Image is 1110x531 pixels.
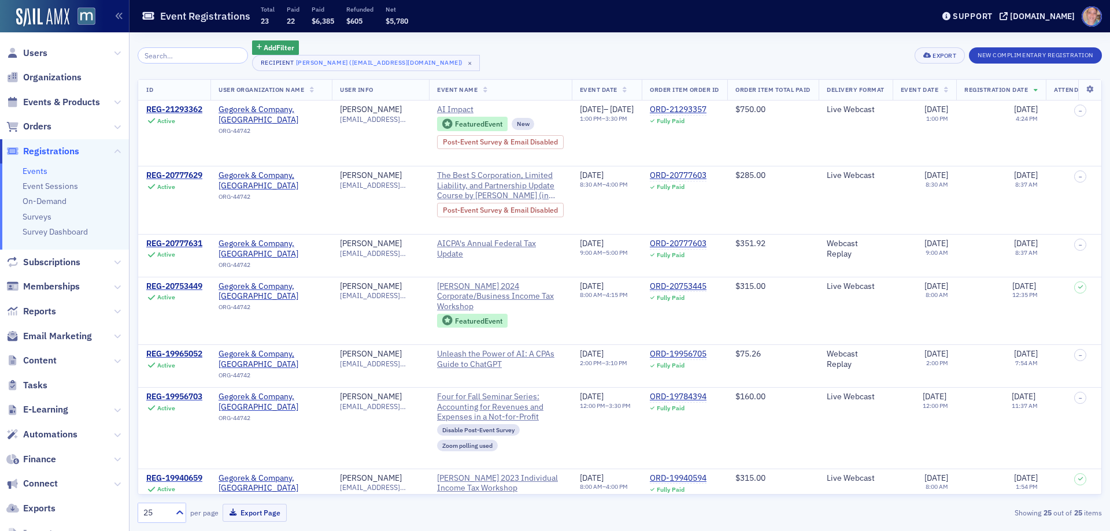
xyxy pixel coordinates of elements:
[219,261,324,273] div: ORG-44742
[23,211,51,222] a: Surveys
[437,473,564,493] span: Don Farmer’s 2023 Individual Income Tax Workshop
[437,105,564,115] a: AI Impact
[789,507,1102,518] div: Showing out of items
[827,170,885,181] div: Live Webcast
[146,281,202,292] a: REG-20753449
[6,428,77,441] a: Automations
[924,238,948,248] span: [DATE]
[219,239,324,259] span: Gegorek & Company, PA
[219,349,324,369] a: Gegorek & Company, [GEOGRAPHIC_DATA]
[1079,352,1082,359] span: –
[1000,12,1079,20] button: [DOMAIN_NAME]
[23,71,82,84] span: Organizations
[1015,180,1038,188] time: 8:37 AM
[437,203,564,217] div: Post-Event Survey
[219,105,324,125] span: Gegorek & Company, PA
[312,5,334,13] p: Paid
[735,473,765,483] span: $315.00
[6,96,100,109] a: Events & Products
[6,477,58,490] a: Connect
[827,392,885,402] div: Live Webcast
[340,483,421,492] span: [EMAIL_ADDRESS][DOMAIN_NAME]
[340,349,402,359] a: [PERSON_NAME]
[606,248,628,257] time: 5:00 PM
[1014,348,1038,359] span: [DATE]
[340,170,402,181] div: [PERSON_NAME]
[926,180,948,188] time: 8:30 AM
[340,86,373,94] span: User Info
[157,362,175,369] div: Active
[1012,391,1035,402] span: [DATE]
[223,504,287,522] button: Export Page
[146,392,202,402] a: REG-19956703
[650,349,706,359] div: ORD-19956705
[580,348,604,359] span: [DATE]
[1012,291,1038,299] time: 12:35 PM
[23,403,68,416] span: E-Learning
[437,440,498,451] div: Zoom polling used
[437,424,520,436] div: Disable Post-Event Survey
[926,114,948,122] time: 1:00 PM
[437,239,564,259] a: AICPA's Annual Federal Tax Update
[606,291,628,299] time: 4:15 PM
[346,16,362,25] span: $605
[1010,11,1075,21] div: [DOMAIN_NAME]
[924,170,948,180] span: [DATE]
[23,477,58,490] span: Connect
[143,507,169,519] div: 25
[219,170,324,191] span: Gegorek & Company, PA
[219,349,324,369] span: Gegorek & Company, PA
[1079,107,1082,114] span: –
[340,115,421,124] span: [EMAIL_ADDRESS][DOMAIN_NAME]
[933,53,956,59] div: Export
[580,473,604,483] span: [DATE]
[437,349,564,369] span: Unleash the Power of AI: A CPAs Guide to ChatGPT
[157,294,175,301] div: Active
[219,372,324,383] div: ORG-44742
[287,16,295,25] span: 22
[1054,86,1086,94] span: Attended
[580,181,628,188] div: –
[6,305,56,318] a: Reports
[23,280,80,293] span: Memberships
[23,166,47,176] a: Events
[901,86,938,94] span: Event Date
[650,473,706,484] a: ORD-19940594
[146,239,202,249] a: REG-20777631
[827,86,885,94] span: Delivery Format
[580,402,605,410] time: 12:00 PM
[455,318,502,324] div: Featured Event
[219,86,305,94] span: User Organization Name
[437,392,564,422] a: Four for Fall Seminar Series: Accounting for Revenues and Expenses in a Not-for-Profit
[657,251,684,259] div: Fully Paid
[1079,395,1082,402] span: –
[580,291,602,299] time: 8:00 AM
[924,281,948,291] span: [DATE]
[926,482,948,491] time: 8:00 AM
[650,239,706,249] a: ORD-20777603
[340,249,421,258] span: [EMAIL_ADDRESS][DOMAIN_NAME]
[77,8,95,25] img: SailAMX
[964,86,1028,94] span: Registration Date
[1072,507,1084,518] strong: 25
[735,238,765,248] span: $351.92
[146,170,202,181] a: REG-20777629
[146,349,202,359] a: REG-19965052
[657,117,684,125] div: Fully Paid
[219,473,324,493] span: Gegorek & Company, PA
[1016,114,1038,122] time: 4:24 PM
[1014,170,1038,180] span: [DATE]
[926,248,948,257] time: 9:00 AM
[23,145,79,158] span: Registrations
[219,392,324,412] a: Gegorek & Company, [GEOGRAPHIC_DATA]
[261,16,269,25] span: 23
[340,239,402,249] a: [PERSON_NAME]
[1016,482,1038,491] time: 1:54 PM
[827,239,885,259] div: Webcast Replay
[926,359,948,367] time: 2:00 PM
[1014,473,1038,483] span: [DATE]
[6,71,82,84] a: Organizations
